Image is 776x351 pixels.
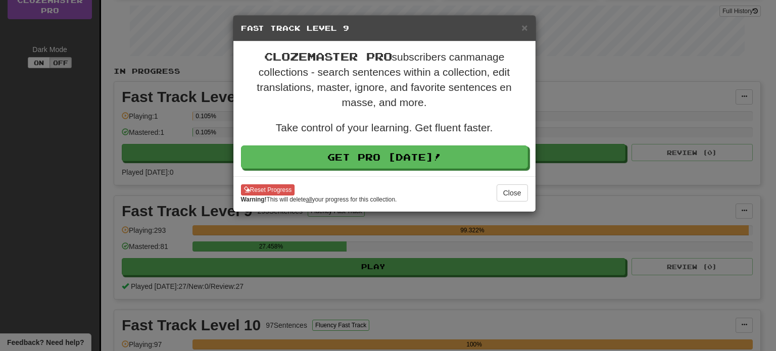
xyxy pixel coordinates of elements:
[241,23,528,33] h5: Fast Track Level 9
[241,145,528,169] a: Get Pro [DATE]!
[264,50,392,63] span: Clozemaster Pro
[306,196,312,203] u: all
[241,49,528,110] p: subscribers can manage collections - search sentences within a collection, edit translations, mas...
[241,196,267,203] strong: Warning!
[241,195,397,204] small: This will delete your progress for this collection.
[497,184,528,202] button: Close
[521,22,527,33] button: Close
[521,22,527,33] span: ×
[241,120,528,135] p: Take control of your learning. Get fluent faster.
[241,184,295,195] button: Reset Progress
